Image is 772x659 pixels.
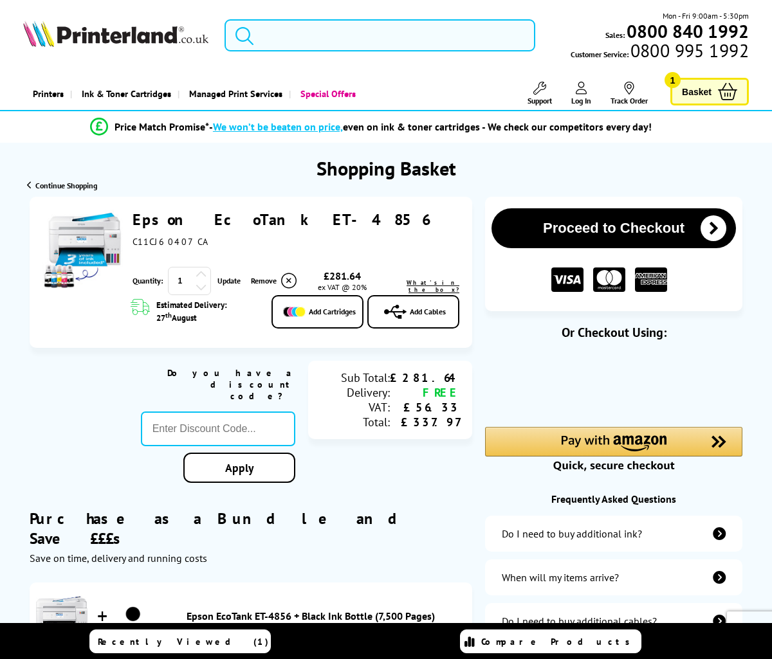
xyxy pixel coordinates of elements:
[117,599,149,631] img: Epson EcoTank ET-4856 + Black Ink Bottle (7,500 Pages)
[485,324,742,341] div: Or Checkout Using:
[571,44,749,60] span: Customer Service:
[42,210,126,293] img: Epson EcoTank ET-4856
[390,415,459,429] div: £337.97
[317,156,456,181] h1: Shopping Basket
[485,516,742,552] a: additional-ink
[321,415,390,429] div: Total:
[629,44,749,57] span: 0800 995 1992
[390,400,459,415] div: £56.33
[309,307,356,316] span: Add Cartridges
[670,78,749,105] a: Basket 1
[593,267,625,293] img: MASTER CARD
[605,29,625,41] span: Sales:
[485,427,742,472] div: Amazon Pay - Use your Amazon account
[460,629,641,653] a: Compare Products
[156,300,259,323] span: Estimated Delivery: 27 August
[502,615,657,627] div: Do I need to buy additional cables?
[502,571,619,584] div: When will my items arrive?
[299,269,386,282] div: £281.64
[217,276,241,285] a: Update
[70,77,178,110] a: Ink & Toner Cartridges
[183,453,295,483] a: Apply
[663,10,749,22] span: Mon - Fri 9:00am - 5:30pm
[141,367,296,402] div: Do you have a discount code?
[89,629,271,653] a: Recently Viewed (1)
[289,77,362,110] a: Special Offers
[635,267,667,293] img: American Express
[30,552,472,564] div: Save on time, delivery and running costs
[209,120,652,133] div: - even on ink & toner cartridges - We check our competitors every day!
[625,25,749,37] a: 0800 840 1992
[390,370,459,385] div: £281.64
[213,120,343,133] span: We won’t be beaten on price,
[115,120,209,133] span: Price Match Promise*
[23,21,208,47] img: Printerland Logo
[386,279,459,293] a: lnk_inthebox
[82,77,171,110] span: Ink & Toner Cartridges
[321,400,390,415] div: VAT:
[178,77,289,110] a: Managed Print Services
[485,361,742,390] iframe: PayPal
[528,96,552,105] span: Support
[133,210,437,230] a: Epson EcoTank ET-4856
[485,603,742,639] a: additional-cables
[283,307,306,317] img: Add Cartridges
[485,492,742,505] div: Frequently Asked Questions
[27,181,97,190] a: Continue Shopping
[141,411,296,446] input: Enter Discount Code...
[611,82,648,105] a: Track Order
[481,636,637,647] span: Compare Products
[133,276,163,285] span: Quantity:
[627,19,749,43] b: 0800 840 1992
[318,282,367,292] span: ex VAT @ 20%
[251,271,299,291] a: Delete item from your basket
[665,72,681,88] span: 1
[35,181,97,190] span: Continue Shopping
[165,311,172,320] sup: th
[502,527,642,540] div: Do I need to buy additional ink?
[36,589,87,640] img: Epson EcoTank ET-4856 + Black Ink Bottle (7,500 Pages)
[485,559,742,595] a: items-arrive
[98,636,269,647] span: Recently Viewed (1)
[30,489,472,564] div: Purchase as a Bundle and Save £££s
[492,208,736,248] button: Proceed to Checkout
[407,279,459,293] span: What's in the box?
[571,82,591,105] a: Log In
[551,267,584,293] img: VISA
[187,609,466,622] a: Epson EcoTank ET-4856 + Black Ink Bottle (7,500 Pages)
[23,21,208,50] a: Printerland Logo
[6,116,735,138] li: modal_Promise
[321,385,390,400] div: Delivery:
[390,385,459,400] div: FREE
[23,77,70,110] a: Printers
[682,83,712,100] span: Basket
[251,276,277,285] span: Remove
[528,82,552,105] a: Support
[571,96,591,105] span: Log In
[410,307,446,316] span: Add Cables
[321,370,390,385] div: Sub Total:
[133,236,207,248] span: C11CJ60407CA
